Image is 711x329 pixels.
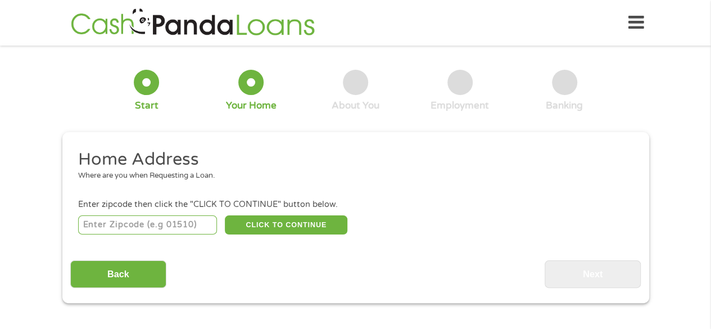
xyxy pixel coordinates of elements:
[332,100,379,112] div: About You
[431,100,489,112] div: Employment
[78,148,624,171] h2: Home Address
[135,100,158,112] div: Start
[226,100,277,112] div: Your Home
[67,7,318,39] img: GetLoanNow Logo
[78,199,632,211] div: Enter zipcode then click the "CLICK TO CONTINUE" button below.
[225,215,347,235] button: CLICK TO CONTINUE
[70,260,166,288] input: Back
[78,170,624,182] div: Where are you when Requesting a Loan.
[545,260,641,288] input: Next
[78,215,217,235] input: Enter Zipcode (e.g 01510)
[546,100,583,112] div: Banking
